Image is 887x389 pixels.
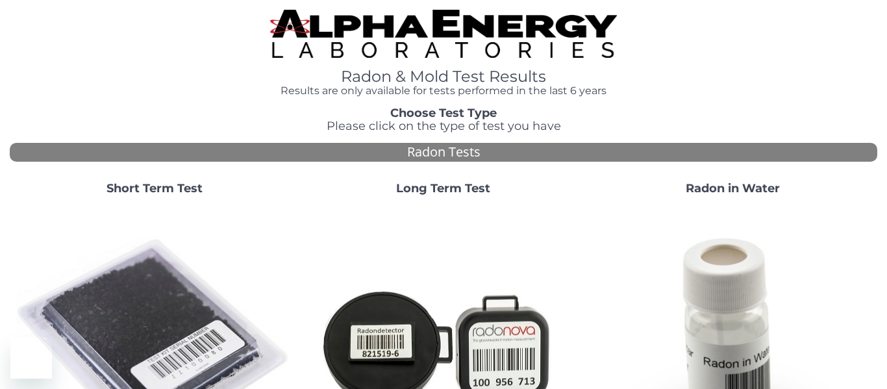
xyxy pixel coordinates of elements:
h4: Results are only available for tests performed in the last 6 years [270,85,617,97]
strong: Choose Test Type [390,106,497,120]
strong: Short Term Test [106,181,203,195]
div: Radon Tests [10,143,877,162]
span: Please click on the type of test you have [327,119,561,133]
strong: Long Term Test [396,181,490,195]
strong: Radon in Water [686,181,780,195]
img: TightCrop.jpg [270,10,617,58]
iframe: Button to launch messaging window [10,337,52,379]
h1: Radon & Mold Test Results [270,68,617,85]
